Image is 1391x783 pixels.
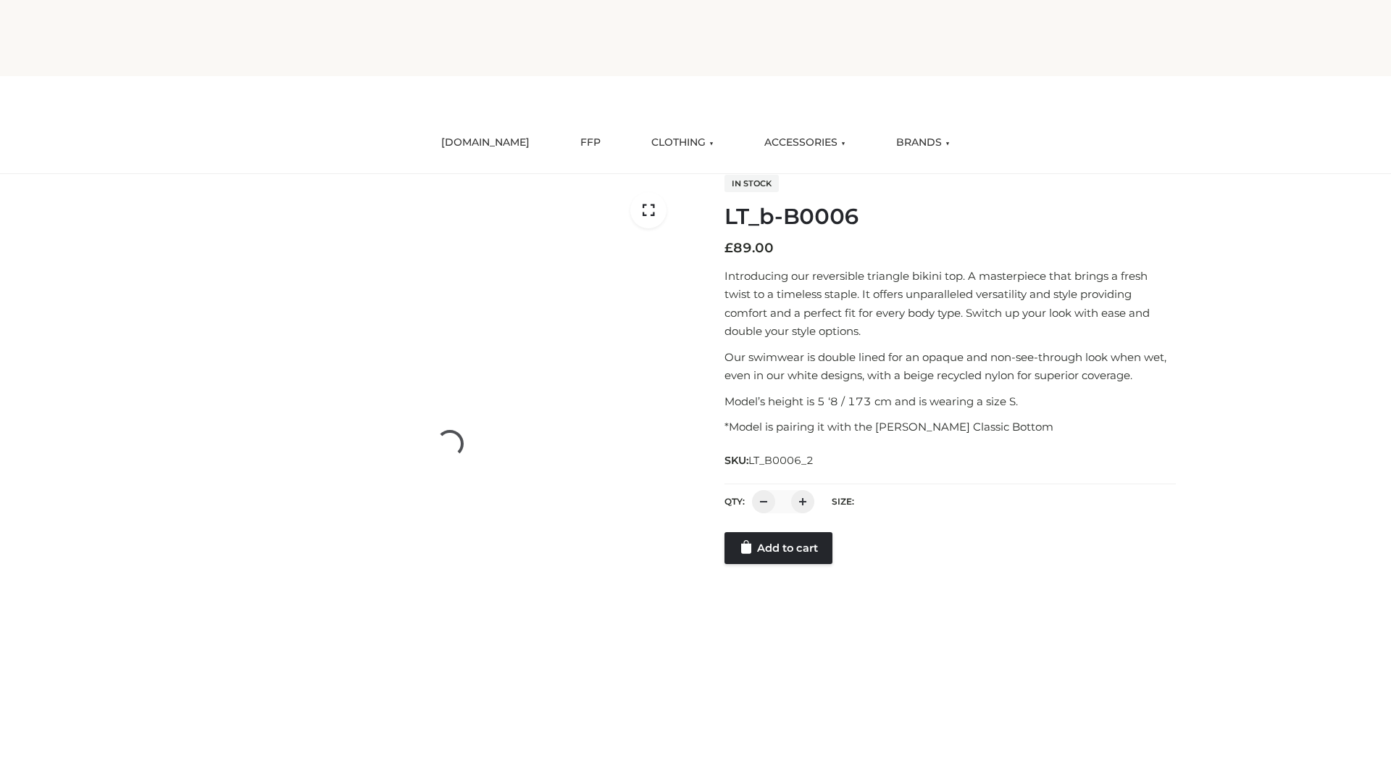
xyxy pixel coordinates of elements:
a: BRANDS [885,127,961,159]
a: ACCESSORIES [753,127,856,159]
p: Introducing our reversible triangle bikini top. A masterpiece that brings a fresh twist to a time... [724,267,1176,341]
span: In stock [724,175,779,192]
p: Our swimwear is double lined for an opaque and non-see-through look when wet, even in our white d... [724,348,1176,385]
a: [DOMAIN_NAME] [430,127,540,159]
label: Size: [832,496,854,507]
a: CLOTHING [640,127,724,159]
bdi: 89.00 [724,240,774,256]
span: LT_B0006_2 [748,454,814,467]
label: QTY: [724,496,745,507]
h1: LT_b-B0006 [724,204,1176,230]
a: Add to cart [724,532,832,564]
span: SKU: [724,452,815,469]
a: FFP [569,127,611,159]
span: £ [724,240,733,256]
p: Model’s height is 5 ‘8 / 173 cm and is wearing a size S. [724,392,1176,411]
p: *Model is pairing it with the [PERSON_NAME] Classic Bottom [724,418,1176,436]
